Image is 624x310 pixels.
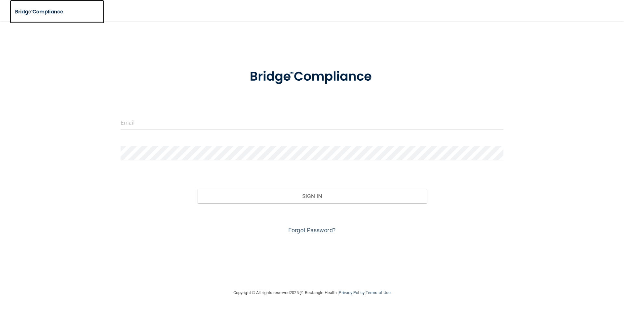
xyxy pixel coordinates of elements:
[193,282,431,303] div: Copyright © All rights reserved 2025 @ Rectangle Health | |
[339,290,364,295] a: Privacy Policy
[121,115,503,130] input: Email
[288,227,336,234] a: Forgot Password?
[366,290,391,295] a: Terms of Use
[236,60,388,94] img: bridge_compliance_login_screen.278c3ca4.svg
[197,189,427,203] button: Sign In
[10,5,70,19] img: bridge_compliance_login_screen.278c3ca4.svg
